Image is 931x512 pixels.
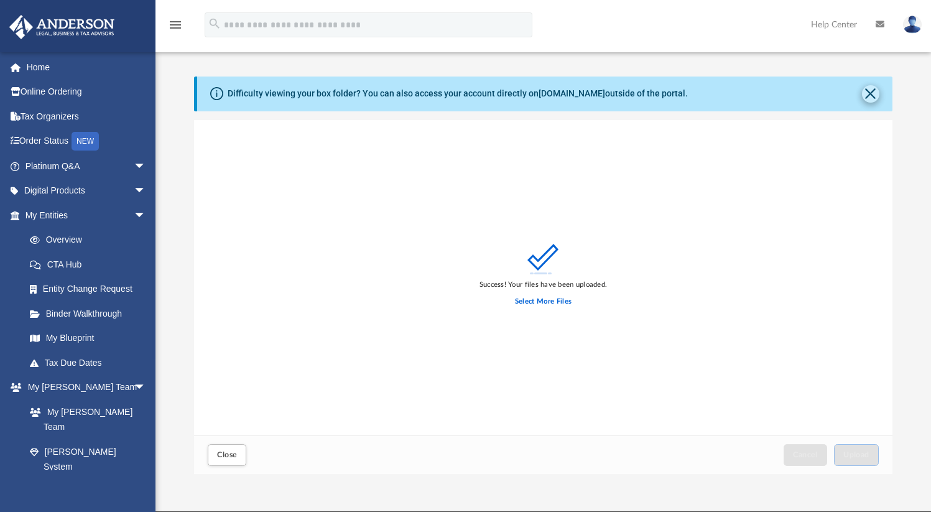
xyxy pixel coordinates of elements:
a: Tax Organizers [9,104,165,129]
span: arrow_drop_down [134,154,159,179]
a: My Entitiesarrow_drop_down [9,203,165,228]
a: Home [9,55,165,80]
a: Platinum Q&Aarrow_drop_down [9,154,165,179]
div: NEW [72,132,99,151]
span: arrow_drop_down [134,179,159,204]
a: My [PERSON_NAME] Teamarrow_drop_down [9,375,159,400]
a: Entity Change Request [17,277,165,302]
img: User Pic [903,16,922,34]
button: Cancel [784,444,827,466]
img: Anderson Advisors Platinum Portal [6,15,118,39]
a: Tax Due Dates [17,350,165,375]
div: grid [194,120,892,436]
span: Cancel [793,451,818,458]
a: [DOMAIN_NAME] [539,88,605,98]
span: Close [217,451,237,458]
button: Upload [834,444,879,466]
a: Order StatusNEW [9,129,165,154]
a: Binder Walkthrough [17,301,165,326]
a: Digital Productsarrow_drop_down [9,179,165,203]
a: Online Ordering [9,80,165,105]
a: [PERSON_NAME] System [17,439,159,479]
a: Overview [17,228,165,253]
span: arrow_drop_down [134,375,159,401]
a: My [PERSON_NAME] Team [17,399,152,439]
div: Success! Your files have been uploaded. [479,279,607,291]
button: Close [208,444,246,466]
i: menu [168,17,183,32]
div: Upload [194,120,892,474]
a: CTA Hub [17,252,165,277]
label: Select More Files [515,296,572,307]
i: search [208,17,221,30]
a: My Blueprint [17,326,159,351]
a: menu [168,24,183,32]
span: arrow_drop_down [134,203,159,228]
div: Difficulty viewing your box folder? You can also access your account directly on outside of the p... [228,87,688,100]
button: Close [862,85,879,103]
